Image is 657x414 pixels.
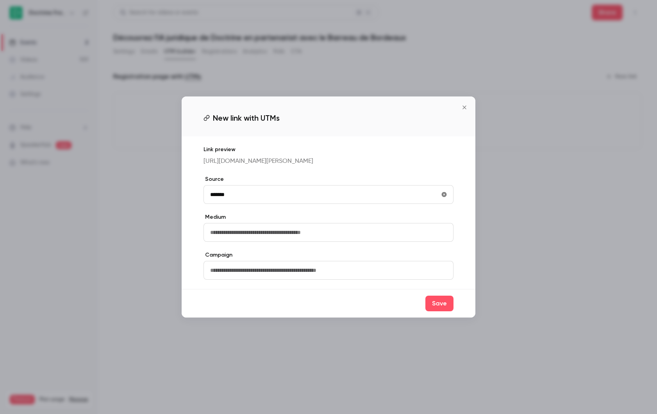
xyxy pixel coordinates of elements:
[438,188,450,201] button: utmSource
[425,296,453,311] button: Save
[204,157,453,166] p: [URL][DOMAIN_NAME][PERSON_NAME]
[204,175,453,183] label: Source
[204,213,453,221] label: Medium
[204,146,453,153] p: Link preview
[204,251,453,259] label: Campaign
[457,100,472,115] button: Close
[213,112,280,124] span: New link with UTMs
